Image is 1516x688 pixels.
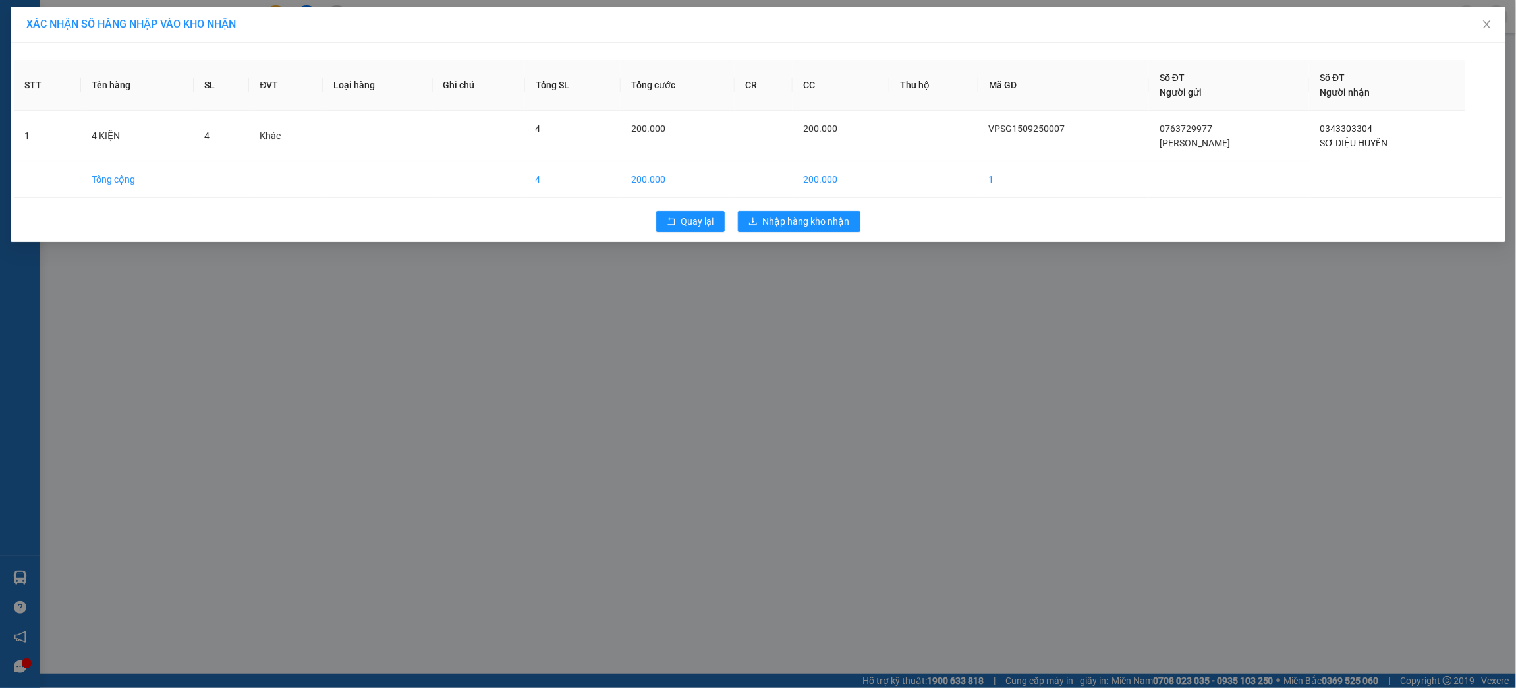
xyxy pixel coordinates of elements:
th: ĐVT [249,60,323,111]
td: 4 KIỆN [81,111,194,161]
span: rollback [667,217,676,227]
span: close [1482,19,1492,30]
span: Số ĐT [1160,72,1185,83]
td: 200.000 [621,161,735,198]
span: 4 [536,123,541,134]
li: VP VP [PERSON_NAME] [91,71,175,100]
span: Người gửi [1160,87,1202,98]
span: Số ĐT [1320,72,1345,83]
img: logo.jpg [7,7,53,53]
span: SƠ DIỆU HUYỀN [1320,138,1388,148]
span: 200.000 [803,123,837,134]
td: 4 [525,161,621,198]
span: 200.000 [631,123,665,134]
th: Loại hàng [323,60,432,111]
td: 1 [978,161,1149,198]
th: SL [194,60,249,111]
span: Nhập hàng kho nhận [763,214,850,229]
li: VP VP [GEOGRAPHIC_DATA] [7,71,91,115]
th: CR [735,60,793,111]
button: downloadNhập hàng kho nhận [738,211,860,232]
th: Tổng cước [621,60,735,111]
button: Close [1469,7,1505,43]
th: Tên hàng [81,60,194,111]
span: [PERSON_NAME] [1160,138,1230,148]
td: Tổng cộng [81,161,194,198]
th: STT [14,60,81,111]
th: Tổng SL [525,60,621,111]
td: Khác [249,111,323,161]
span: Quay lại [681,214,714,229]
span: 4 [204,130,210,141]
li: Nam Hải Limousine [7,7,191,56]
th: CC [793,60,889,111]
span: 0343303304 [1320,123,1372,134]
span: Người nhận [1320,87,1370,98]
th: Thu hộ [889,60,978,111]
span: VPSG1509250007 [989,123,1065,134]
th: Ghi chú [433,60,525,111]
button: rollbackQuay lại [656,211,725,232]
span: 0763729977 [1160,123,1212,134]
span: download [748,217,758,227]
td: 1 [14,111,81,161]
span: XÁC NHẬN SỐ HÀNG NHẬP VÀO KHO NHẬN [26,18,236,30]
th: Mã GD [978,60,1149,111]
td: 200.000 [793,161,889,198]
